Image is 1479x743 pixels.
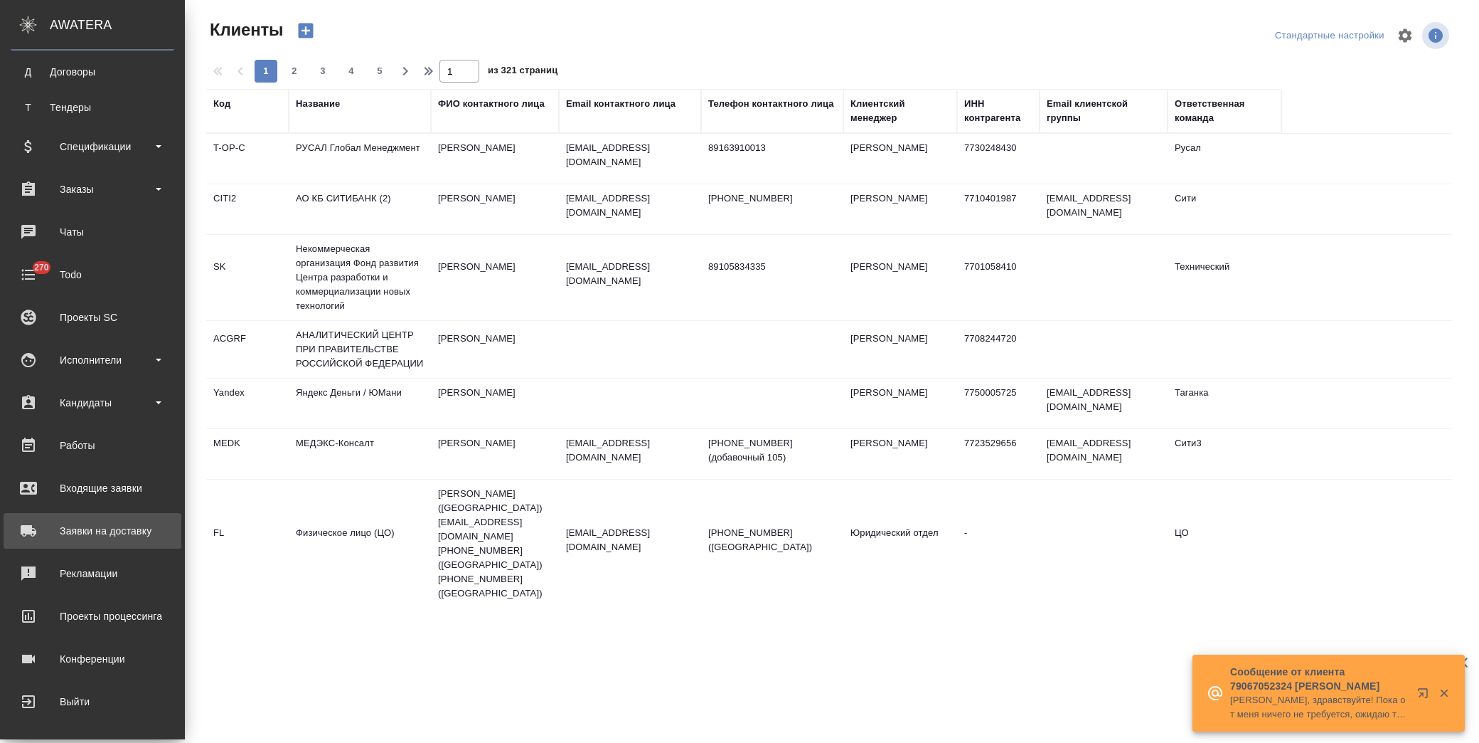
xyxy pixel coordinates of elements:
button: Открыть в новой вкладке [1409,679,1443,713]
div: ФИО контактного лица [438,97,545,111]
td: [PERSON_NAME] ([GEOGRAPHIC_DATA]) [EMAIL_ADDRESS][DOMAIN_NAME] [PHONE_NUMBER] ([GEOGRAPHIC_DATA])... [431,480,559,608]
a: Проекты SC [4,300,181,335]
p: [PHONE_NUMBER] (добавочный 105) [708,436,836,465]
td: ЦО [1168,519,1281,569]
td: МЕДЭКС-Консалт [289,429,431,479]
p: [PERSON_NAME], здравствуйте! Пока от меня ничего не требуется, ожидаю тексты переводов на просмотр? [1230,693,1408,722]
td: SK [206,253,289,302]
span: 3 [311,64,334,78]
p: 89163910013 [708,141,836,155]
span: из 321 страниц [488,62,557,83]
td: Сити [1168,184,1281,234]
div: Ответственная команда [1175,97,1274,125]
a: Выйти [4,684,181,720]
td: 7723529656 [957,429,1040,479]
td: [PERSON_NAME] [431,379,559,428]
div: Тендеры [18,100,167,115]
p: 89105834335 [708,260,836,274]
p: [EMAIL_ADDRESS][DOMAIN_NAME] [566,260,694,288]
a: Заявки на доставку [4,513,181,549]
div: Проекты процессинга [11,606,174,627]
td: [PERSON_NAME] [431,184,559,234]
td: [PERSON_NAME] [431,253,559,302]
td: ACGRF [206,325,289,374]
div: Спецификации [11,136,174,157]
td: Сити3 [1168,429,1281,479]
td: Юридический отдел [843,519,957,569]
div: Email клиентской группы [1047,97,1160,125]
div: Конференции [11,648,174,670]
button: 3 [311,60,334,83]
span: 2 [283,64,306,78]
td: [PERSON_NAME] [431,134,559,184]
td: 7710401987 [957,184,1040,234]
td: Русал [1168,134,1281,184]
div: Кандидаты [11,392,174,413]
div: Заказы [11,179,174,200]
div: Чаты [11,221,174,243]
td: 7750005725 [957,379,1040,428]
span: Настроить таблицу [1388,19,1422,53]
td: [EMAIL_ADDRESS][DOMAIN_NAME] [1040,429,1168,479]
div: Телефон контактного лица [708,97,834,111]
td: FL [206,519,289,569]
td: [PERSON_NAME] [843,325,957,374]
div: Работы [11,435,174,456]
div: split button [1271,25,1388,47]
div: Todo [11,264,174,285]
a: Рекламации [4,556,181,591]
td: [PERSON_NAME] [431,325,559,374]
p: [EMAIL_ADDRESS][DOMAIN_NAME] [566,191,694,220]
td: Яндекс Деньги / ЮМани [289,379,431,428]
a: Проекты процессинга [4,599,181,634]
td: CITI2 [206,184,289,234]
td: 7708244720 [957,325,1040,374]
button: 4 [340,60,363,83]
a: ТТендеры [11,93,174,122]
div: Клиентский менеджер [850,97,950,125]
div: Входящие заявки [11,478,174,499]
td: Таганка [1168,379,1281,428]
a: Входящие заявки [4,470,181,506]
div: Проекты SC [11,307,174,328]
td: РУСАЛ Глобал Менеджмент [289,134,431,184]
td: [EMAIL_ADDRESS][DOMAIN_NAME] [1040,379,1168,428]
td: Технический [1168,253,1281,302]
p: [EMAIL_ADDRESS][DOMAIN_NAME] [566,526,694,554]
div: Код [213,97,230,111]
button: 2 [283,60,306,83]
div: Название [296,97,340,111]
div: AWATERA [50,11,185,39]
p: [EMAIL_ADDRESS][DOMAIN_NAME] [566,436,694,465]
td: MEDK [206,429,289,479]
p: [PHONE_NUMBER] [708,191,836,206]
td: T-OP-C [206,134,289,184]
div: ИНН контрагента [964,97,1032,125]
td: Физическое лицо (ЦО) [289,519,431,569]
a: ДДоговоры [11,58,174,86]
td: 7730248430 [957,134,1040,184]
div: Рекламации [11,563,174,584]
a: Конференции [4,641,181,677]
td: Некоммерческая организация Фонд развития Центра разработки и коммерциализации новых технологий [289,235,431,320]
td: 7701058410 [957,253,1040,302]
button: 5 [368,60,391,83]
span: Клиенты [206,19,283,41]
span: Посмотреть информацию [1422,22,1452,49]
td: АНАЛИТИЧЕСКИЙ ЦЕНТР ПРИ ПРАВИТЕЛЬСТВЕ РОССИЙСКОЙ ФЕДЕРАЦИИ [289,321,431,378]
a: Чаты [4,214,181,250]
span: 5 [368,64,391,78]
a: 270Todo [4,257,181,293]
p: Сообщение от клиента 79067052324 [PERSON_NAME] [1230,665,1408,693]
td: [EMAIL_ADDRESS][DOMAIN_NAME] [1040,184,1168,234]
td: [PERSON_NAME] [843,379,957,428]
div: Выйти [11,691,174,712]
div: Исполнители [11,349,174,371]
td: [PERSON_NAME] [843,184,957,234]
td: АО КБ СИТИБАНК (2) [289,184,431,234]
p: [EMAIL_ADDRESS][DOMAIN_NAME] [566,141,694,169]
div: Договоры [18,65,167,79]
td: - [957,519,1040,569]
td: [PERSON_NAME] [843,253,957,302]
span: 270 [26,260,58,275]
